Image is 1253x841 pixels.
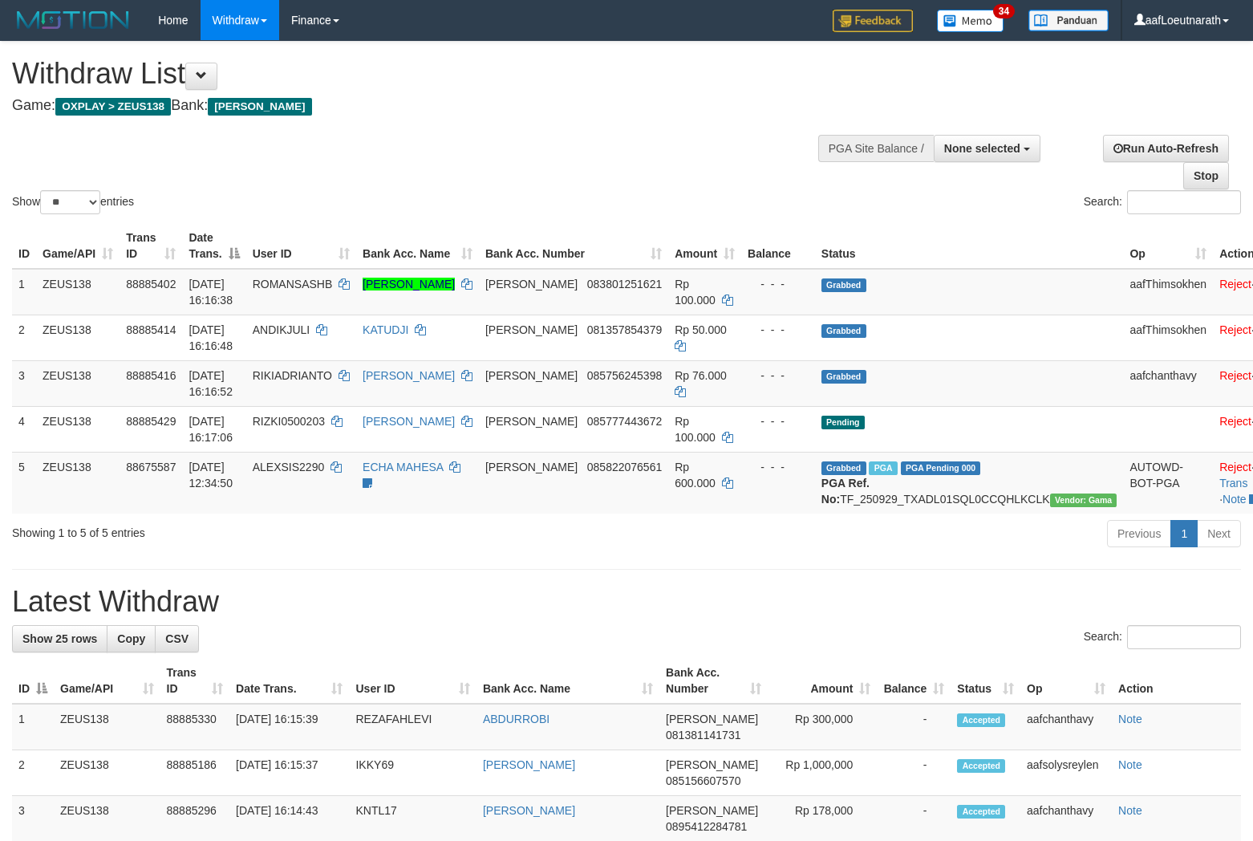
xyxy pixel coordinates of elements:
a: Note [1223,493,1247,506]
span: Grabbed [821,324,866,338]
td: ZEUS138 [36,406,120,452]
td: TF_250929_TXADL01SQL0CCQHLKCLK [815,452,1124,514]
a: Reject [1219,415,1251,428]
span: CSV [165,632,189,645]
a: Next [1197,520,1241,547]
td: 1 [12,269,36,315]
span: 88675587 [126,461,176,473]
span: ANDIKJULI [253,323,310,336]
span: 88885402 [126,278,176,290]
span: Copy 0895412284781 to clipboard [666,820,747,833]
th: Op: activate to sort column ascending [1123,223,1213,269]
td: [DATE] 16:15:37 [229,750,349,796]
span: Copy 085756245398 to clipboard [587,369,662,382]
th: User ID: activate to sort column ascending [246,223,356,269]
span: Grabbed [821,278,866,292]
td: ZEUS138 [36,315,120,360]
td: ZEUS138 [54,704,160,750]
td: aafchanthavy [1020,704,1112,750]
span: Grabbed [821,461,866,475]
td: AUTOWD-BOT-PGA [1123,452,1213,514]
span: Copy 081381141731 to clipboard [666,729,740,741]
span: Vendor URL: https://trx31.1velocity.biz [1050,494,1117,507]
td: 5 [12,452,36,514]
span: Rp 100.000 [675,278,716,307]
span: None selected [944,142,1020,155]
th: Balance [741,223,815,269]
span: Accepted [957,759,1005,773]
button: None selected [934,135,1040,162]
a: [PERSON_NAME] [483,804,575,817]
span: [PERSON_NAME] [666,713,758,725]
a: [PERSON_NAME] [363,369,455,382]
span: ALEXSIS2290 [253,461,325,473]
th: Amount: activate to sort column ascending [668,223,741,269]
span: [DATE] 12:34:50 [189,461,233,490]
td: ZEUS138 [36,269,120,315]
th: Op: activate to sort column ascending [1020,658,1112,704]
a: ECHA MAHESA [363,461,443,473]
span: Marked by aafpengsreynich [869,461,897,475]
span: Accepted [957,805,1005,819]
span: Rp 76.000 [675,369,727,382]
a: ABDURROBI [483,713,549,725]
a: Reject [1219,369,1251,382]
a: [PERSON_NAME] [363,278,455,290]
a: Note [1118,713,1142,725]
th: Bank Acc. Name: activate to sort column ascending [356,223,479,269]
td: 1 [12,704,54,750]
span: [DATE] 16:17:06 [189,415,233,444]
a: KATUDJI [363,323,408,336]
span: Rp 50.000 [675,323,727,336]
span: Copy 081357854379 to clipboard [587,323,662,336]
div: PGA Site Balance / [818,135,934,162]
td: 4 [12,406,36,452]
th: Game/API: activate to sort column ascending [36,223,120,269]
span: OXPLAY > ZEUS138 [55,98,171,116]
span: Copy 085822076561 to clipboard [587,461,662,473]
div: Showing 1 to 5 of 5 entries [12,518,510,541]
th: Trans ID: activate to sort column ascending [120,223,182,269]
th: Status [815,223,1124,269]
a: 1 [1170,520,1198,547]
a: Show 25 rows [12,625,107,652]
a: [PERSON_NAME] [363,415,455,428]
td: ZEUS138 [36,360,120,406]
span: [PERSON_NAME] [485,369,578,382]
span: [PERSON_NAME] [208,98,311,116]
h4: Game: Bank: [12,98,819,114]
td: IKKY69 [349,750,476,796]
a: Stop [1183,162,1229,189]
span: Grabbed [821,370,866,384]
span: Accepted [957,713,1005,727]
span: 88885414 [126,323,176,336]
th: Bank Acc. Name: activate to sort column ascending [476,658,659,704]
td: Rp 300,000 [768,704,878,750]
td: 2 [12,315,36,360]
div: - - - [748,276,809,292]
span: Copy [117,632,145,645]
td: ZEUS138 [54,750,160,796]
b: PGA Ref. No: [821,477,870,506]
div: - - - [748,322,809,338]
div: - - - [748,368,809,384]
span: Copy 083801251621 to clipboard [587,278,662,290]
img: panduan.png [1028,10,1109,31]
span: [PERSON_NAME] [485,461,578,473]
span: Show 25 rows [22,632,97,645]
a: Reject [1219,461,1251,473]
span: [DATE] 16:16:38 [189,278,233,307]
span: [PERSON_NAME] [485,415,578,428]
img: Feedback.jpg [833,10,913,32]
th: Date Trans.: activate to sort column ascending [229,658,349,704]
a: Note [1118,804,1142,817]
td: aafchanthavy [1123,360,1213,406]
td: ZEUS138 [36,452,120,514]
span: [PERSON_NAME] [666,758,758,771]
a: [PERSON_NAME] [483,758,575,771]
img: MOTION_logo.png [12,8,134,32]
span: Copy 085777443672 to clipboard [587,415,662,428]
h1: Latest Withdraw [12,586,1241,618]
th: Bank Acc. Number: activate to sort column ascending [479,223,668,269]
span: 88885429 [126,415,176,428]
